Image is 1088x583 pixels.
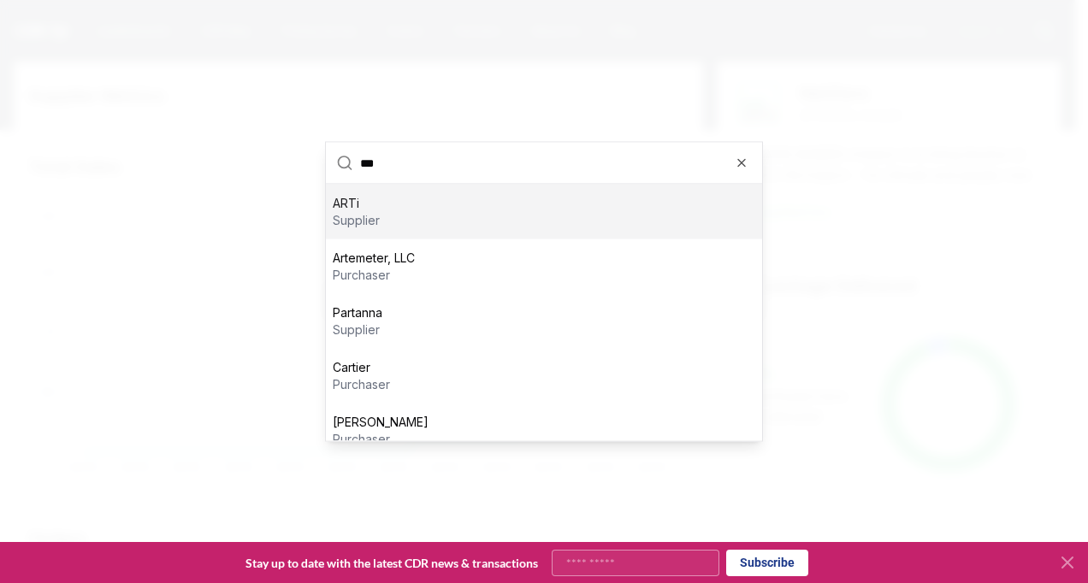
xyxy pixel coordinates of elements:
[333,212,380,229] p: supplier
[333,376,390,393] p: purchaser
[333,414,429,431] p: [PERSON_NAME]
[333,321,382,339] p: supplier
[333,250,415,267] p: Artemeter, LLC
[333,359,390,376] p: Cartier
[333,304,382,321] p: Partanna
[333,195,380,212] p: ARTi
[333,267,415,284] p: purchaser
[333,431,429,448] p: purchaser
